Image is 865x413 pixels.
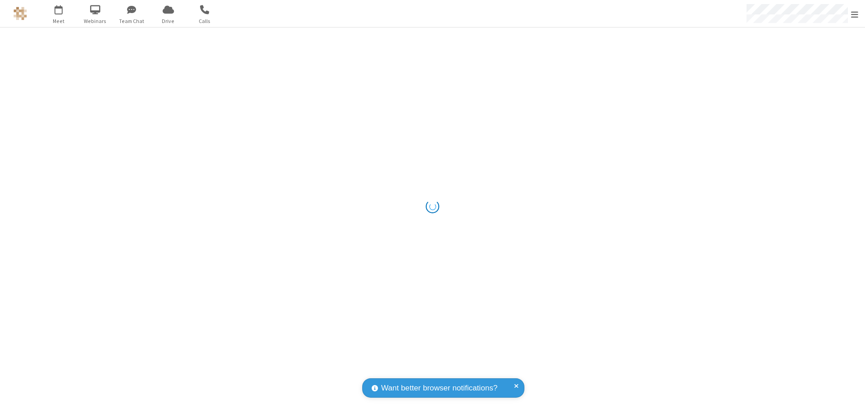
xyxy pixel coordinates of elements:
[151,17,185,25] span: Drive
[14,7,27,20] img: QA Selenium DO NOT DELETE OR CHANGE
[188,17,222,25] span: Calls
[78,17,112,25] span: Webinars
[381,382,497,394] span: Want better browser notifications?
[42,17,76,25] span: Meet
[115,17,149,25] span: Team Chat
